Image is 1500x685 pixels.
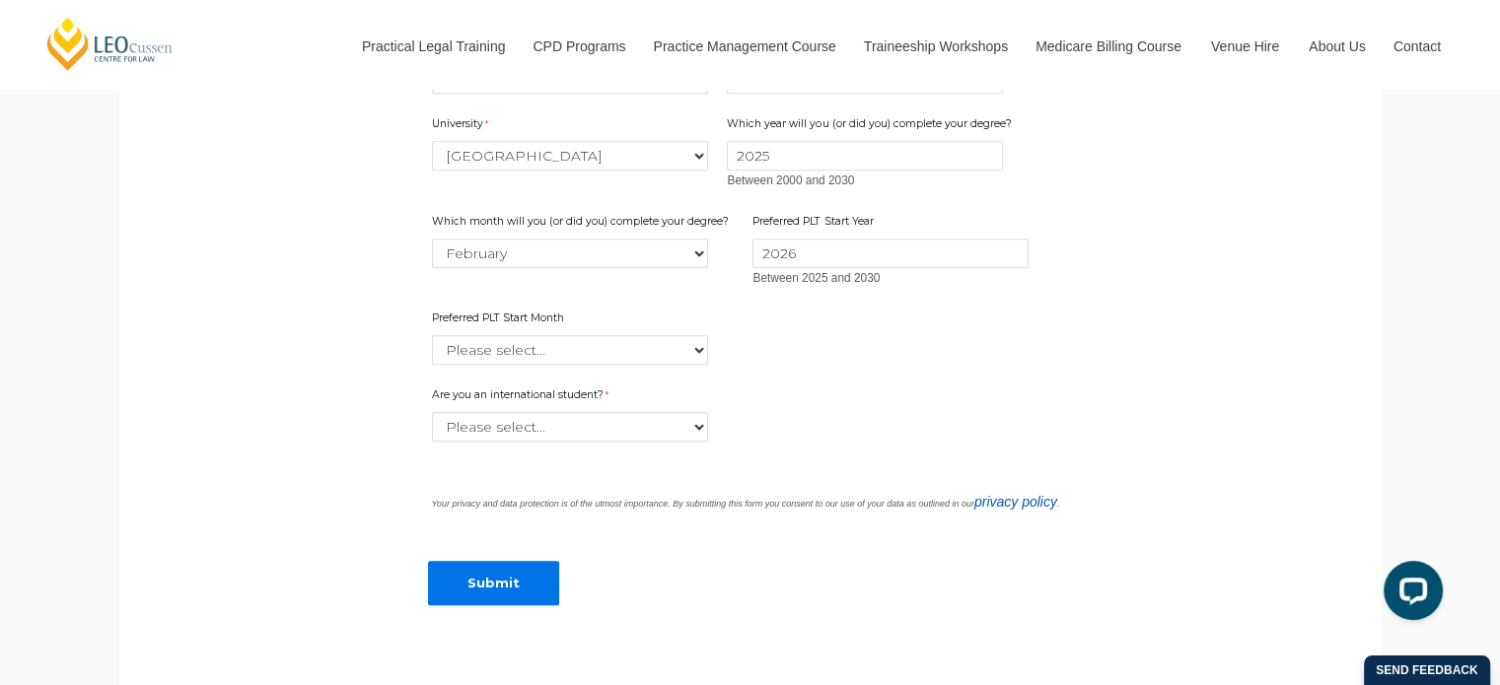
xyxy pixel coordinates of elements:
[1368,553,1451,636] iframe: LiveChat chat widget
[752,271,880,285] span: Between 2025 and 2030
[432,141,708,171] select: University
[752,214,878,234] label: Preferred PLT Start Year
[432,412,708,442] select: Are you an international student?
[1294,4,1379,89] a: About Us
[432,239,708,268] select: Which month will you (or did you) complete your degree?
[432,116,493,136] label: University
[44,16,176,72] a: [PERSON_NAME] Centre for Law
[1379,4,1456,89] a: Contact
[432,499,1060,509] i: Your privacy and data protection is of the utmost importance. By submitting this form you consent...
[752,239,1029,268] input: Preferred PLT Start Year
[974,494,1057,510] a: privacy policy
[428,561,559,605] input: Submit
[432,387,629,407] label: Are you an international student?
[347,4,519,89] a: Practical Legal Training
[432,214,734,234] label: Which month will you (or did you) complete your degree?
[727,173,854,187] span: Between 2000 and 2030
[518,4,638,89] a: CPD Programs
[1021,4,1196,89] a: Medicare Billing Course
[727,116,1016,136] label: Which year will you (or did you) complete your degree?
[849,4,1021,89] a: Traineeship Workshops
[432,335,708,365] select: Preferred PLT Start Month
[1196,4,1294,89] a: Venue Hire
[639,4,849,89] a: Practice Management Course
[727,141,1003,171] input: Which year will you (or did you) complete your degree?
[432,310,569,330] label: Preferred PLT Start Month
